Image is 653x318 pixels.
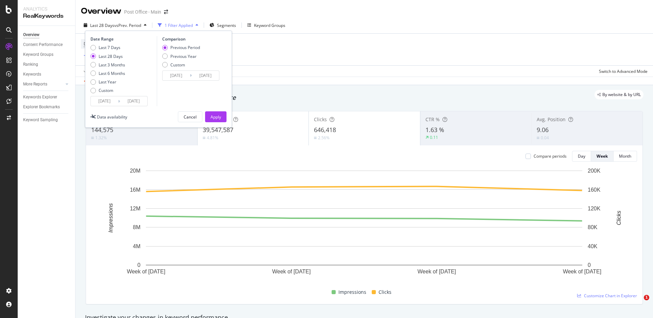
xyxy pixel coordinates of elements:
[563,269,601,274] text: Week of [DATE]
[588,206,601,211] text: 120K
[23,41,70,48] a: Content Performance
[537,116,566,123] span: Avg. Position
[23,31,70,38] a: Overview
[99,70,125,76] div: Last 6 Months
[114,22,141,28] span: vs Prev. Period
[217,22,236,28] span: Segments
[203,126,233,134] span: 39,547,587
[425,126,444,134] span: 1.63 %
[314,126,336,134] span: 646,418
[124,9,161,15] div: Post Office - Main
[91,126,113,134] span: 144,575
[588,187,601,192] text: 160K
[207,135,218,141] div: 4.81%
[541,135,549,141] div: 0.04
[192,71,219,80] input: End Date
[99,53,123,59] div: Last 28 Days
[133,243,140,249] text: 4M
[23,94,57,101] div: Keywords Explorer
[97,114,127,120] div: Data availability
[90,79,125,85] div: Last Year
[91,167,637,285] svg: A chart.
[170,62,185,68] div: Custom
[597,153,608,159] div: Week
[23,61,38,68] div: Ranking
[162,62,200,68] div: Custom
[170,53,197,59] div: Previous Year
[314,137,317,139] img: Equal
[318,135,330,141] div: 2.56%
[23,12,70,20] div: RealKeywords
[133,224,140,230] text: 8M
[578,153,585,159] div: Day
[245,20,288,31] button: Keyword Groups
[99,62,125,68] div: Last 3 Months
[23,31,39,38] div: Overview
[577,293,637,299] a: Customize Chart in Explorer
[90,88,125,93] div: Custom
[616,211,622,225] text: Clicks
[379,288,391,296] span: Clicks
[23,104,60,111] div: Explorer Bookmarks
[170,45,200,50] div: Previous Period
[614,151,637,162] button: Month
[425,116,440,123] span: CTR %
[23,61,70,68] a: Ranking
[430,134,438,140] div: 0.11
[599,68,648,74] div: Switch to Advanced Mode
[90,53,125,59] div: Last 28 Days
[203,137,205,139] img: Equal
[254,22,285,28] div: Keyword Groups
[84,41,97,47] span: Device
[164,10,168,14] div: arrow-right-arrow-left
[130,206,140,211] text: 12M
[534,153,567,159] div: Compare periods
[99,88,113,93] div: Custom
[619,153,631,159] div: Month
[165,22,193,28] div: 1 Filter Applied
[90,36,155,42] div: Date Range
[588,243,598,249] text: 40K
[90,45,125,50] div: Last 7 Days
[90,62,125,68] div: Last 3 Months
[23,5,70,12] div: Analytics
[537,137,539,139] img: Equal
[23,116,70,124] a: Keyword Sampling
[163,71,190,80] input: Start Date
[23,71,41,78] div: Keywords
[81,66,101,77] button: Apply
[91,137,94,139] img: Equal
[23,81,47,88] div: More Reports
[81,20,149,31] button: Last 28 DaysvsPrev. Period
[23,94,70,101] a: Keywords Explorer
[596,66,648,77] button: Switch to Advanced Mode
[644,295,649,300] span: 1
[90,22,114,28] span: Last 28 Days
[127,269,165,274] text: Week of [DATE]
[588,168,601,174] text: 200K
[23,71,70,78] a: Keywords
[155,20,201,31] button: 1 Filter Applied
[630,295,646,311] iframe: Intercom live chat
[162,45,200,50] div: Previous Period
[602,93,641,97] span: By website & by URL
[130,187,140,192] text: 16M
[23,81,64,88] a: More Reports
[184,114,197,120] div: Cancel
[99,79,116,85] div: Last Year
[23,51,53,58] div: Keyword Groups
[137,262,140,268] text: 0
[572,151,591,162] button: Day
[23,51,70,58] a: Keyword Groups
[588,224,598,230] text: 80K
[584,293,637,299] span: Customize Chart in Explorer
[162,36,221,42] div: Comparison
[120,96,147,106] input: End Date
[81,5,121,17] div: Overview
[595,90,643,99] div: legacy label
[90,70,125,76] div: Last 6 Months
[178,111,202,122] button: Cancel
[588,262,591,268] text: 0
[23,116,58,124] div: Keyword Sampling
